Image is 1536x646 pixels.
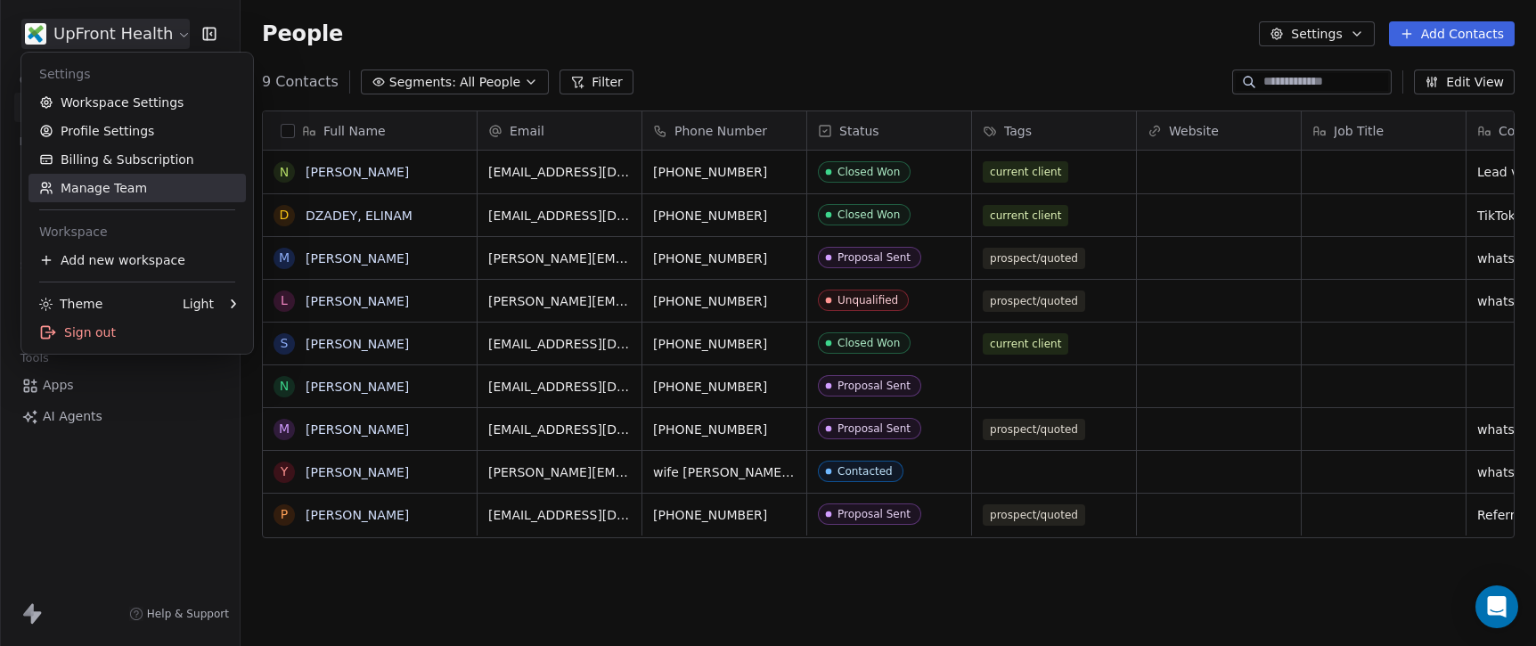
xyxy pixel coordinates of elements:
div: Sign out [29,318,246,347]
a: Billing & Subscription [29,145,246,174]
div: Add new workspace [29,246,246,274]
a: Profile Settings [29,117,246,145]
a: Workspace Settings [29,88,246,117]
div: Settings [29,60,246,88]
div: Light [183,295,214,313]
a: Manage Team [29,174,246,202]
div: Theme [39,295,102,313]
div: Workspace [29,217,246,246]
